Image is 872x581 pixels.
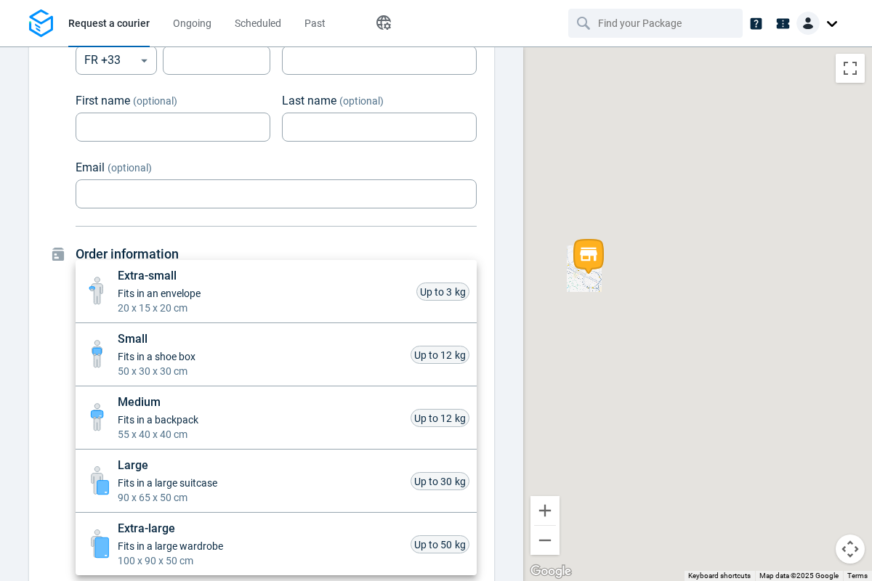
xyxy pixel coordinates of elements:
[118,394,198,411] span: Medium
[118,539,223,553] span: Fits in a large wardrobe
[118,553,223,568] span: 100 x 90 x 50 cm
[76,323,477,386] li: Small
[416,283,469,301] div: Up to 3 kg
[118,267,201,285] span: Extra-small
[118,520,223,537] span: Extra-large
[76,450,477,513] li: Large
[411,535,469,553] div: Up to 50 kg
[411,409,469,427] div: Up to 12 kg
[118,301,201,315] span: 20 x 15 x 20 cm
[118,364,195,378] span: 50 x 30 x 30 cm
[118,330,195,348] span: Small
[118,457,217,474] span: Large
[411,472,469,490] div: Up to 30 kg
[118,490,217,505] span: 90 x 65 x 50 cm
[76,386,477,450] li: Medium
[118,349,195,364] span: Fits in a shoe box
[76,513,477,575] li: Extra-large
[118,476,217,490] span: Fits in a large suitcase
[76,260,477,323] li: Extra-small
[118,427,198,442] span: 55 x 40 x 40 cm
[118,413,198,427] span: Fits in a backpack
[411,346,469,364] div: Up to 12 kg
[118,286,201,301] span: Fits in an envelope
